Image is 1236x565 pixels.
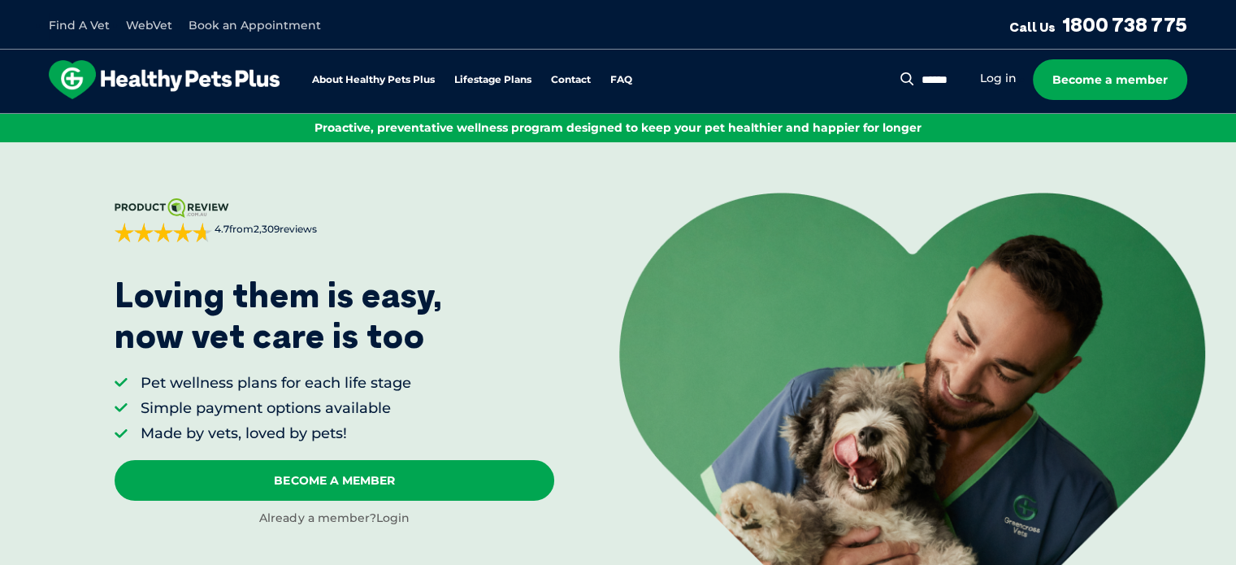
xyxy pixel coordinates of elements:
[115,198,555,242] a: 4.7from2,309reviews
[126,18,172,33] a: WebVet
[551,75,591,85] a: Contact
[254,223,317,235] span: 2,309 reviews
[115,223,212,242] div: 4.7 out of 5 stars
[375,511,409,525] a: Login
[49,18,110,33] a: Find A Vet
[897,71,917,87] button: Search
[610,75,632,85] a: FAQ
[980,71,1017,86] a: Log in
[1009,19,1056,35] span: Call Us
[1033,59,1187,100] a: Become a member
[115,275,443,357] p: Loving them is easy, now vet care is too
[141,398,411,419] li: Simple payment options available
[312,75,435,85] a: About Healthy Pets Plus
[115,460,555,501] a: Become A Member
[49,60,280,99] img: hpp-logo
[189,18,321,33] a: Book an Appointment
[141,424,411,444] li: Made by vets, loved by pets!
[212,223,317,237] span: from
[314,120,922,135] span: Proactive, preventative wellness program designed to keep your pet healthier and happier for longer
[141,373,411,393] li: Pet wellness plans for each life stage
[215,223,229,235] strong: 4.7
[1009,12,1187,37] a: Call Us1800 738 775
[115,511,555,527] div: Already a member?
[454,75,531,85] a: Lifestage Plans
